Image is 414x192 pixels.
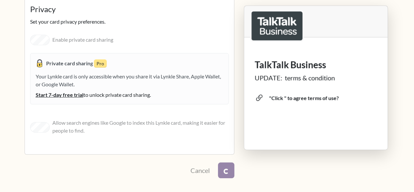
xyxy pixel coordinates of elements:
[46,60,94,66] strong: Private card sharing
[36,73,223,99] div: Your Lynkle card is only accessible when you share it via Lynkle Share, Apple Wallet, or Google W...
[30,18,229,26] p: Set your card privacy preferences.
[255,88,382,108] span: "Click " to agree terms of use?
[255,73,377,83] div: UPDATE: terms & condition
[36,59,44,66] span: Private card sharing is enabled
[269,94,339,102] div: "Click " to agree terms of use?
[242,5,390,165] div: Lynkle card preview
[83,92,151,98] span: to unlock private card sharing.
[251,11,302,40] img: logo
[36,59,44,67] img: padlock
[52,119,229,135] label: Allow search engines like Google to index this Lynkle card, making it easier for people to find.
[94,59,107,68] small: Pro
[30,3,229,18] legend: Privacy
[255,59,377,70] h1: TalkTalk Business
[36,91,83,99] span: Start 7-day free trial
